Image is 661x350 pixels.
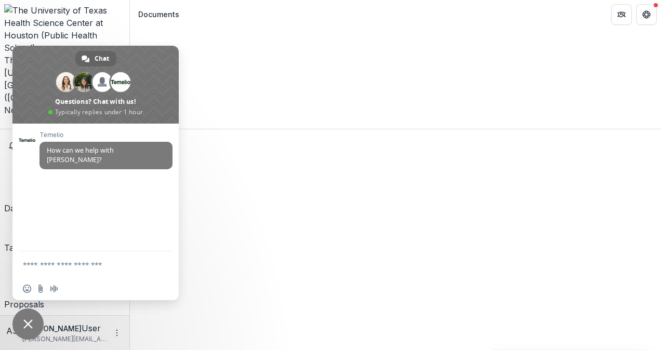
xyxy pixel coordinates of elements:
div: Chat [75,51,116,66]
span: Chat [95,51,109,66]
span: Insert an emoji [23,285,31,293]
span: Send a file [36,285,45,293]
h3: Documents [130,129,661,142]
a: Tasks [4,219,27,254]
p: [PERSON_NAME] [22,323,82,334]
div: Amanda Swift [6,325,18,337]
a: Proposals [4,258,44,311]
button: Get Help [636,4,657,25]
span: Nonprofit [4,105,43,115]
a: Dashboard [4,158,48,214]
p: User [82,322,101,334]
div: The [GEOGRAPHIC_DATA][US_STATE] at [GEOGRAPHIC_DATA] ([GEOGRAPHIC_DATA]) [4,54,125,104]
span: Audio message [50,285,58,293]
p: [PERSON_NAME][EMAIL_ADDRESS][DOMAIN_NAME] [22,334,107,344]
span: How can we help with [PERSON_NAME]? [47,146,114,164]
span: Temelio [39,131,173,139]
img: The University of Texas Health Science Center at Houston (Public Health School) [4,4,125,54]
div: Tasks [4,241,27,254]
div: Close chat [12,308,44,340]
button: Notifications [4,138,125,154]
button: Partners [611,4,632,25]
button: More [111,327,123,339]
nav: breadcrumb [134,7,183,22]
div: Dashboard [4,202,48,214]
div: Documents [138,9,179,20]
textarea: Compose your message... [23,260,146,270]
div: Proposals [4,298,44,311]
